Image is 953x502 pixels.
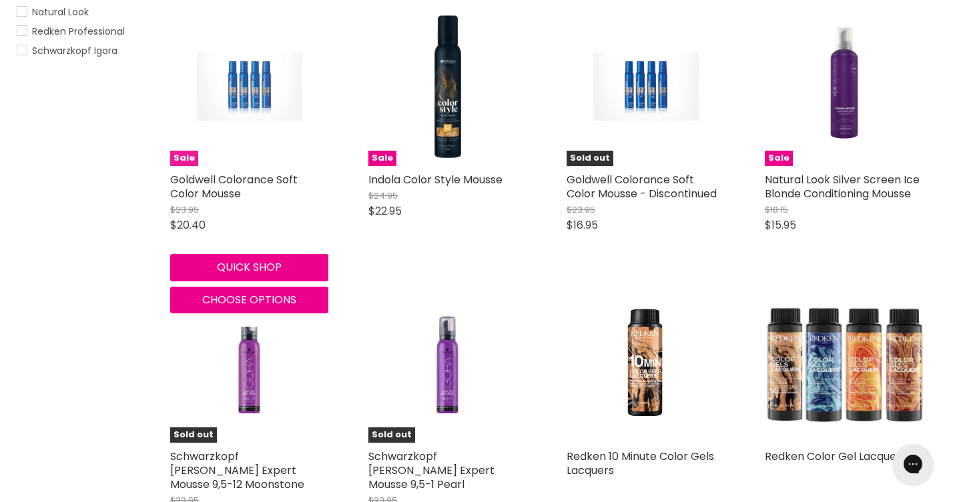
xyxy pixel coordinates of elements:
[368,427,415,443] span: Sold out
[170,285,328,443] a: Schwarzkopf Igora Expert Mousse 9,5-12 MoonstoneSold out
[765,8,923,166] a: Natural Look Silver Screen Ice Blonde Conditioning MousseSale
[368,203,402,219] span: $22.95
[368,172,503,187] a: Indola Color Style Mousse
[170,287,328,313] button: Choose options
[170,427,217,443] span: Sold out
[765,8,923,166] img: Natural Look Silver Screen Ice Blonde Conditioning Mousse
[765,285,923,443] img: Redken Color Gel Lacquers
[17,24,140,39] a: Redken Professional
[17,43,140,58] a: Schwarzkopf Igora
[567,449,714,478] a: Redken 10 Minute Color Gels Lacquers
[567,151,613,166] span: Sold out
[202,292,296,307] span: Choose options
[368,189,398,202] span: $24.95
[32,44,117,57] span: Schwarzkopf Igora
[765,449,906,464] a: Redken Color Gel Lacquers
[765,172,920,201] a: Natural Look Silver Screen Ice Blonde Conditioning Mousse
[765,151,793,166] span: Sale
[368,285,527,443] a: Schwarzkopf Igora Expert Mousse 9,5-1 PearlSold out
[170,449,304,492] a: Schwarzkopf [PERSON_NAME] Expert Mousse 9,5-12 Moonstone
[32,5,89,19] span: Natural Look
[197,8,302,166] img: Goldwell Colorance Soft Color Mousse
[170,172,298,201] a: Goldwell Colorance Soft Color Mousse
[170,217,206,233] span: $20.40
[395,285,501,443] img: Schwarzkopf Igora Expert Mousse 9,5-1 Pearl
[368,449,495,492] a: Schwarzkopf [PERSON_NAME] Expert Mousse 9,5-1 Pearl
[170,254,328,281] button: Quick shop
[591,285,701,443] img: Redken 10 Minute Color Gels Lacquers
[197,285,302,443] img: Schwarzkopf Igora Expert Mousse 9,5-12 Moonstone
[32,25,125,38] span: Redken Professional
[368,8,527,166] a: Indola Color Style MousseSale
[368,151,396,166] span: Sale
[886,439,940,489] iframe: Gorgias live chat messenger
[567,285,725,443] a: Redken 10 Minute Color Gels Lacquers
[567,217,598,233] span: $16.95
[17,5,140,19] a: Natural Look
[567,172,717,201] a: Goldwell Colorance Soft Color Mousse - Discontinued
[170,203,199,216] span: $23.95
[567,203,595,216] span: $23.95
[170,151,198,166] span: Sale
[170,8,328,166] a: Goldwell Colorance Soft Color MousseSale
[567,8,725,166] a: Goldwell Colorance Soft Color Mousse - DiscontinuedSold out
[765,203,788,216] span: $18.15
[765,217,796,233] span: $15.95
[593,8,699,166] img: Goldwell Colorance Soft Color Mousse - Discontinued
[368,8,527,166] img: Indola Color Style Mousse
